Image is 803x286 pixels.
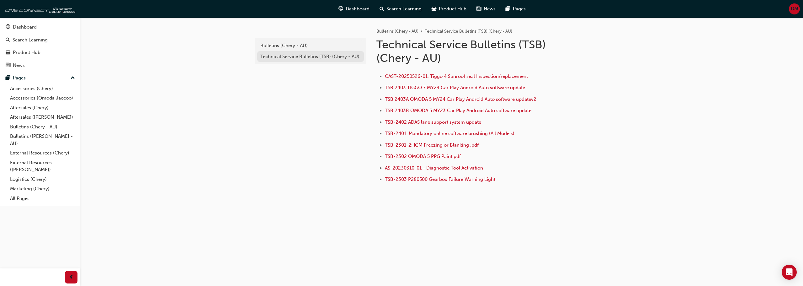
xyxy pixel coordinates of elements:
[3,72,77,84] button: Pages
[333,3,375,15] a: guage-iconDashboard
[257,40,364,51] a: Bulletins (Chery - AU)
[376,29,418,34] a: Bulletins (Chery - AU)
[3,34,77,46] a: Search Learning
[8,175,77,184] a: Logistics (Chery)
[69,273,74,281] span: prev-icon
[6,24,10,30] span: guage-icon
[375,3,427,15] a: search-iconSearch Learning
[385,165,483,171] a: AS-20230310-01 - Diagnostic Tool Activation
[71,74,75,82] span: up-icon
[13,24,37,31] div: Dashboard
[789,3,800,14] button: DM
[260,42,361,49] div: Bulletins (Chery - AU)
[8,158,77,175] a: External Resources ([PERSON_NAME])
[338,5,343,13] span: guage-icon
[484,5,496,13] span: News
[260,53,361,60] div: Technical Service Bulletins (TSB) (Chery - AU)
[257,51,364,62] a: Technical Service Bulletins (TSB) (Chery - AU)
[385,131,514,136] a: TSB-2401: Mandatory online software brushing (All Models)
[13,74,26,82] div: Pages
[8,112,77,122] a: Aftersales ([PERSON_NAME])
[8,148,77,158] a: External Resources (Chery)
[501,3,531,15] a: pages-iconPages
[3,47,77,58] a: Product Hub
[385,142,479,148] a: TSB-2301-2: ICM Freezing or Blanking .pdf
[8,194,77,203] a: All Pages
[380,5,384,13] span: search-icon
[471,3,501,15] a: news-iconNews
[513,5,526,13] span: Pages
[8,103,77,113] a: Aftersales (Chery)
[6,37,10,43] span: search-icon
[3,21,77,33] a: Dashboard
[13,36,48,44] div: Search Learning
[8,93,77,103] a: Accessories (Omoda Jaecoo)
[3,20,77,72] button: DashboardSearch LearningProduct HubNews
[432,5,436,13] span: car-icon
[791,5,798,13] span: DM
[425,28,512,35] li: Technical Service Bulletins (TSB) (Chery - AU)
[427,3,471,15] a: car-iconProduct Hub
[385,85,525,90] a: TSB 2403 TIGGO 7 MY24 Car Play Android Auto software update
[385,176,495,182] a: TSB-2303 P280500 Gearbox Failure Warning Light
[346,5,370,13] span: Dashboard
[3,3,75,15] img: oneconnect
[8,132,77,148] a: Bulletins ([PERSON_NAME] - AU)
[385,119,481,125] a: TSB-2402 ADAS lane support system update
[8,122,77,132] a: Bulletins (Chery - AU)
[3,60,77,71] a: News
[6,75,10,81] span: pages-icon
[8,84,77,94] a: Accessories (Chery)
[13,49,40,56] div: Product Hub
[8,184,77,194] a: Marketing (Chery)
[13,62,25,69] div: News
[376,38,582,65] h1: Technical Service Bulletins (TSB) (Chery - AU)
[6,63,10,68] span: news-icon
[6,50,10,56] span: car-icon
[385,108,531,113] a: TSB 2403B OMODA 5 MY23 Car Play Android Auto software update
[385,154,461,159] a: TSB-2302 OMODA 5 PPG Paint.pdf
[476,5,481,13] span: news-icon
[782,265,797,280] div: Open Intercom Messenger
[439,5,466,13] span: Product Hub
[386,5,422,13] span: Search Learning
[385,96,536,102] a: TSB 2403A OMODA 5 MY24 Car Play Android Auto software updatev2
[506,5,510,13] span: pages-icon
[385,73,528,79] a: CAST-20250526-01: Tiggo 4 Sunroof seal Inspection/replacement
